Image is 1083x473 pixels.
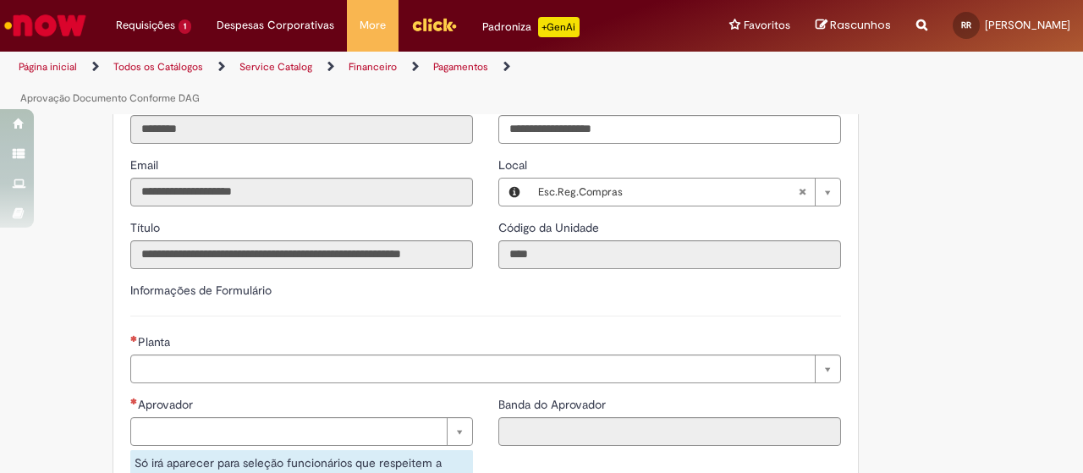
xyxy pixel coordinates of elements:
span: Somente leitura - Título [130,220,163,235]
input: Telefone de Contato [498,115,841,144]
a: Aprovação Documento Conforme DAG [20,91,200,105]
span: RR [961,19,971,30]
span: Necessários [130,398,138,404]
button: Local, Visualizar este registro Esc.Reg.Compras [499,179,530,206]
span: Local [498,157,531,173]
a: Página inicial [19,60,77,74]
a: Limpar campo Aprovador [130,417,473,446]
span: Somente leitura - Código da Unidade [498,220,602,235]
abbr: Limpar campo Local [789,179,815,206]
span: Necessários [130,335,138,342]
span: Favoritos [744,17,790,34]
input: Email [130,178,473,206]
img: click_logo_yellow_360x200.png [411,12,457,37]
span: Necessários - Planta [138,334,173,349]
img: ServiceNow [2,8,89,42]
span: More [360,17,386,34]
input: Banda do Aprovador [498,417,841,446]
label: Informações de Formulário [130,283,272,298]
a: Rascunhos [816,18,891,34]
span: Rascunhos [830,17,891,33]
label: Somente leitura - Título [130,219,163,236]
input: ID [130,115,473,144]
span: Aprovador [138,397,196,412]
a: Service Catalog [239,60,312,74]
a: Esc.Reg.ComprasLimpar campo Local [530,179,840,206]
a: Pagamentos [433,60,488,74]
span: Esc.Reg.Compras [538,179,798,206]
div: Padroniza [482,17,580,37]
input: Código da Unidade [498,240,841,269]
input: Título [130,240,473,269]
span: 1 [179,19,191,34]
a: Todos os Catálogos [113,60,203,74]
span: Despesas Corporativas [217,17,334,34]
label: Somente leitura - Banda do Aprovador [498,396,609,413]
ul: Trilhas de página [13,52,709,114]
a: Financeiro [349,60,397,74]
span: [PERSON_NAME] [985,18,1070,32]
a: Limpar campo Planta [130,355,841,383]
span: Somente leitura - Banda do Aprovador [498,397,609,412]
label: Somente leitura - Código da Unidade [498,219,602,236]
label: Somente leitura - Email [130,157,162,173]
p: +GenAi [538,17,580,37]
span: Requisições [116,17,175,34]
